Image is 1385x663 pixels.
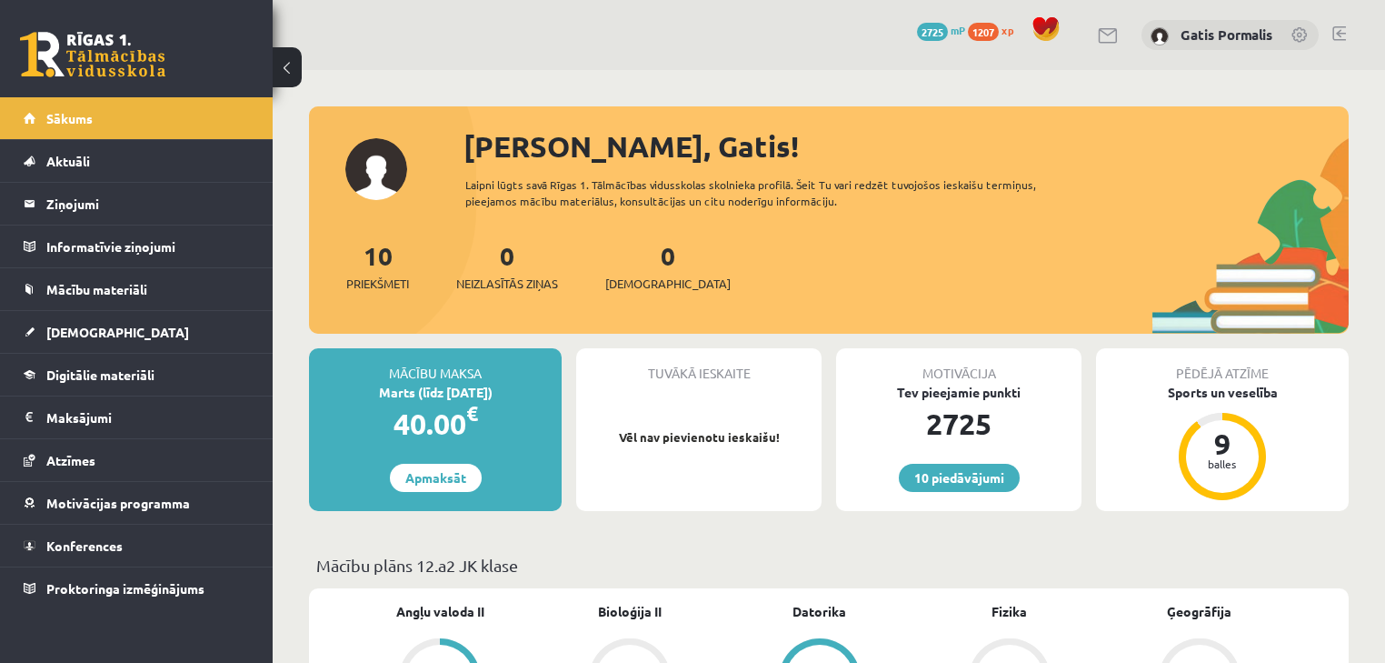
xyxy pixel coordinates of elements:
a: Datorika [792,602,846,621]
div: Laipni lūgts savā Rīgas 1. Tālmācības vidusskolas skolnieka profilā. Šeit Tu vari redzēt tuvojošo... [465,176,1089,209]
span: Digitālie materiāli [46,367,154,383]
span: € [466,400,478,427]
a: 10 piedāvājumi [899,464,1020,492]
span: [DEMOGRAPHIC_DATA] [605,275,731,293]
a: [DEMOGRAPHIC_DATA] [24,311,250,353]
div: Motivācija [836,348,1081,383]
a: Angļu valoda II [396,602,484,621]
span: Priekšmeti [346,275,409,293]
div: Marts (līdz [DATE]) [309,383,562,402]
p: Mācību plāns 12.a2 JK klase [316,553,1341,578]
div: balles [1195,458,1250,469]
a: Apmaksāt [390,464,482,492]
a: Bioloģija II [598,602,662,621]
span: Aktuāli [46,153,90,169]
span: 1207 [968,23,999,41]
a: 1207 xp [968,23,1022,37]
a: Aktuāli [24,140,250,182]
a: Ziņojumi [24,183,250,225]
span: Konferences [46,537,123,554]
a: Ģeogrāfija [1167,602,1231,621]
span: Atzīmes [46,452,95,468]
a: Motivācijas programma [24,482,250,524]
span: [DEMOGRAPHIC_DATA] [46,324,189,340]
a: 0Neizlasītās ziņas [456,239,558,293]
a: Maksājumi [24,397,250,438]
a: 0[DEMOGRAPHIC_DATA] [605,239,731,293]
a: Informatīvie ziņojumi [24,226,250,267]
a: Gatis Pormalis [1181,25,1272,44]
a: Mācību materiāli [24,268,250,310]
a: Fizika [991,602,1027,621]
div: 2725 [836,402,1081,446]
legend: Informatīvie ziņojumi [46,226,250,267]
span: xp [1001,23,1013,37]
img: Gatis Pormalis [1151,27,1169,45]
div: 9 [1195,429,1250,458]
span: Motivācijas programma [46,495,190,511]
a: 2725 mP [917,23,965,37]
span: 2725 [917,23,948,41]
div: [PERSON_NAME], Gatis! [463,125,1349,168]
div: Mācību maksa [309,348,562,383]
div: Tev pieejamie punkti [836,383,1081,402]
a: Sports un veselība 9 balles [1096,383,1349,503]
div: 40.00 [309,402,562,446]
span: Neizlasītās ziņas [456,275,558,293]
a: Rīgas 1. Tālmācības vidusskola [20,32,165,77]
a: 10Priekšmeti [346,239,409,293]
a: Konferences [24,525,250,567]
div: Tuvākā ieskaite [576,348,822,383]
span: Mācību materiāli [46,281,147,297]
a: Sākums [24,97,250,139]
legend: Ziņojumi [46,183,250,225]
a: Atzīmes [24,439,250,481]
legend: Maksājumi [46,397,250,438]
span: Sākums [46,110,93,126]
span: mP [951,23,965,37]
a: Digitālie materiāli [24,354,250,396]
div: Sports un veselība [1096,383,1349,402]
span: Proktoringa izmēģinājums [46,580,204,597]
a: Proktoringa izmēģinājums [24,568,250,609]
p: Vēl nav pievienotu ieskaišu! [585,428,812,447]
div: Pēdējā atzīme [1096,348,1349,383]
